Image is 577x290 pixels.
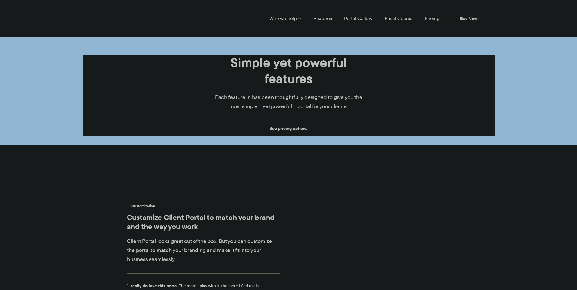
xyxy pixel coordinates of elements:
a: Features [313,16,332,21]
span: Customization [127,202,160,210]
h2: Customize Client Portal to match your brand and the way you work [127,213,280,231]
a: See pricing options [261,121,316,136]
h1: Simple yet powerful features [205,55,372,87]
a: Pricing [425,16,439,21]
a: Email Course [385,16,413,21]
a: Buy Now! [452,12,487,25]
strong: I really do love this portal. [128,282,179,289]
a: Who we help [269,16,301,21]
p: Each feature in has been thoughtfully designed to give you the most simple – yet powerful – porta... [205,93,372,111]
p: Client Portal looks great out of the box. But you can customize the portal to match your branding... [127,237,280,264]
a: Portal Gallery [344,16,373,21]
